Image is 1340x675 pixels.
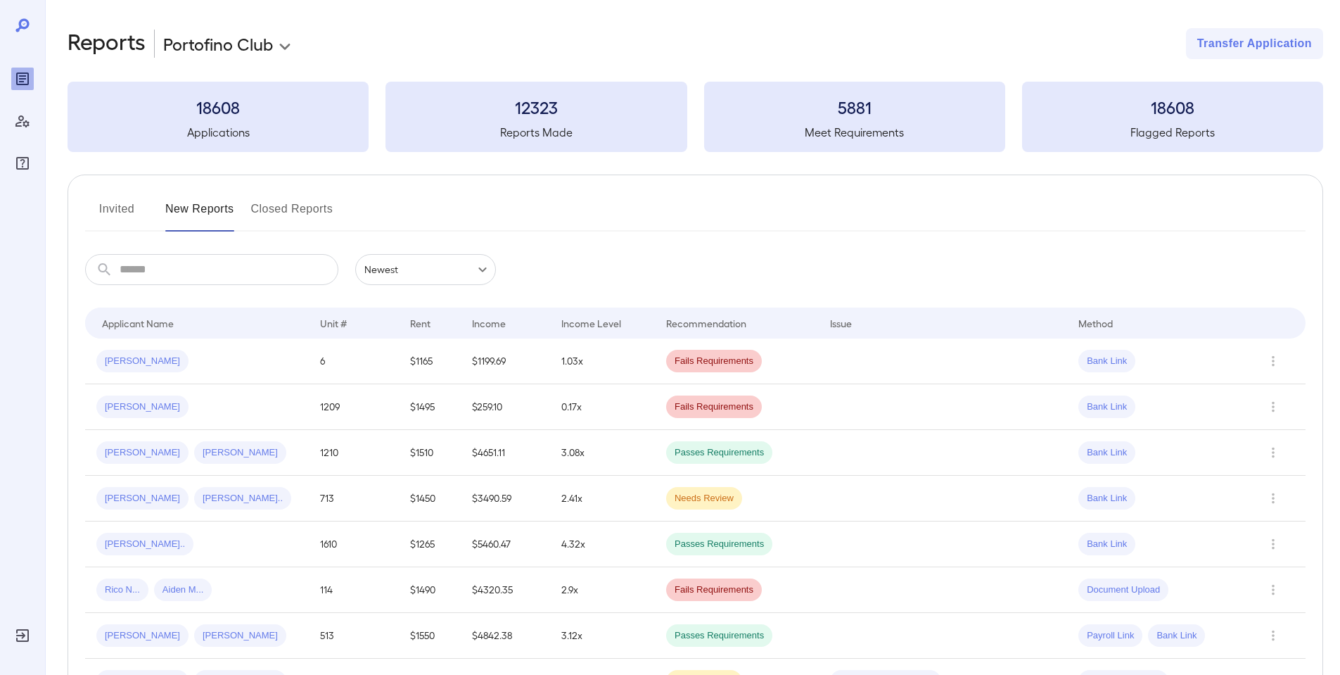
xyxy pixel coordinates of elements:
[309,522,398,567] td: 1610
[194,492,291,505] span: [PERSON_NAME]..
[1078,315,1113,332] div: Method
[1262,624,1284,647] button: Row Actions
[96,400,189,414] span: [PERSON_NAME]
[1186,28,1323,59] button: Transfer Application
[704,96,1005,118] h3: 5881
[461,339,550,384] td: $1199.69
[1262,487,1284,510] button: Row Actions
[666,629,772,643] span: Passes Requirements
[1078,538,1135,551] span: Bank Link
[1262,350,1284,372] button: Row Actions
[68,124,369,141] h5: Applications
[1022,96,1323,118] h3: 18608
[1148,629,1205,643] span: Bank Link
[309,430,398,476] td: 1210
[309,613,398,659] td: 513
[1078,492,1135,505] span: Bank Link
[320,315,347,332] div: Unit #
[194,446,286,460] span: [PERSON_NAME]
[399,613,461,659] td: $1550
[1078,583,1168,597] span: Document Upload
[385,96,687,118] h3: 12323
[550,339,655,384] td: 1.03x
[355,254,496,285] div: Newest
[194,629,286,643] span: [PERSON_NAME]
[561,315,621,332] div: Income Level
[830,315,853,332] div: Issue
[461,476,550,522] td: $3490.59
[461,522,550,567] td: $5460.47
[1262,533,1284,555] button: Row Actions
[550,476,655,522] td: 2.41x
[461,613,550,659] td: $4842.38
[472,315,506,332] div: Income
[1078,355,1135,368] span: Bank Link
[68,96,369,118] h3: 18608
[11,110,34,132] div: Manage Users
[666,355,762,368] span: Fails Requirements
[102,315,174,332] div: Applicant Name
[385,124,687,141] h5: Reports Made
[1262,396,1284,418] button: Row Actions
[1078,446,1135,460] span: Bank Link
[309,476,398,522] td: 713
[461,430,550,476] td: $4651.11
[11,624,34,647] div: Log Out
[96,583,148,597] span: Rico N...
[309,567,398,613] td: 114
[550,430,655,476] td: 3.08x
[1078,400,1135,414] span: Bank Link
[68,82,1323,152] summary: 18608Applications12323Reports Made5881Meet Requirements18608Flagged Reports
[251,198,333,232] button: Closed Reports
[550,613,655,659] td: 3.12x
[704,124,1005,141] h5: Meet Requirements
[399,384,461,430] td: $1495
[399,476,461,522] td: $1450
[165,198,234,232] button: New Reports
[11,152,34,175] div: FAQ
[68,28,146,59] h2: Reports
[461,384,550,430] td: $259.10
[1078,629,1142,643] span: Payroll Link
[85,198,148,232] button: Invited
[309,339,398,384] td: 6
[11,68,34,90] div: Reports
[461,567,550,613] td: $4320.35
[96,629,189,643] span: [PERSON_NAME]
[550,567,655,613] td: 2.9x
[1262,579,1284,601] button: Row Actions
[550,384,655,430] td: 0.17x
[666,400,762,414] span: Fails Requirements
[666,583,762,597] span: Fails Requirements
[96,538,193,551] span: [PERSON_NAME]..
[154,583,212,597] span: Aiden M...
[96,492,189,505] span: [PERSON_NAME]
[399,339,461,384] td: $1165
[666,315,746,332] div: Recommendation
[399,567,461,613] td: $1490
[1022,124,1323,141] h5: Flagged Reports
[410,315,433,332] div: Rent
[96,446,189,460] span: [PERSON_NAME]
[550,522,655,567] td: 4.32x
[96,355,189,368] span: [PERSON_NAME]
[1262,441,1284,464] button: Row Actions
[399,430,461,476] td: $1510
[163,32,273,55] p: Portofino Club
[666,492,742,505] span: Needs Review
[309,384,398,430] td: 1209
[399,522,461,567] td: $1265
[666,446,772,460] span: Passes Requirements
[666,538,772,551] span: Passes Requirements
